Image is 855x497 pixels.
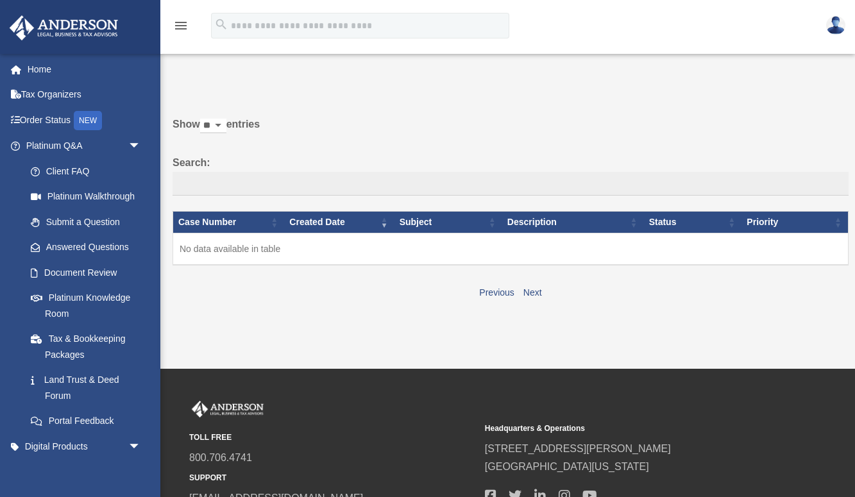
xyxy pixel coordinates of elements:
a: Order StatusNEW [9,107,160,133]
input: Search: [173,172,849,196]
a: Submit a Question [18,209,154,235]
a: Portal Feedback [18,409,154,434]
a: Platinum Walkthrough [18,184,154,210]
a: Platinum Q&Aarrow_drop_down [9,133,154,159]
a: Platinum Knowledge Room [18,285,154,326]
a: Tax Organizers [9,82,160,108]
a: Tax & Bookkeeping Packages [18,326,154,367]
label: Show entries [173,115,849,146]
a: Digital Productsarrow_drop_down [9,434,160,459]
a: Client FAQ [18,158,154,184]
select: Showentries [200,119,226,133]
span: arrow_drop_down [128,133,154,160]
i: search [214,17,228,31]
a: Next [523,287,542,298]
a: Land Trust & Deed Forum [18,367,154,409]
th: Priority: activate to sort column ascending [741,212,848,233]
a: [GEOGRAPHIC_DATA][US_STATE] [485,461,649,472]
i: menu [173,18,189,33]
label: Search: [173,154,849,196]
th: Created Date: activate to sort column ascending [284,212,394,233]
img: User Pic [826,16,845,35]
a: Previous [479,287,514,298]
a: menu [173,22,189,33]
th: Case Number: activate to sort column ascending [173,212,285,233]
th: Status: activate to sort column ascending [644,212,742,233]
a: [STREET_ADDRESS][PERSON_NAME] [485,443,671,454]
div: NEW [74,111,102,130]
img: Anderson Advisors Platinum Portal [6,15,122,40]
span: arrow_drop_down [128,434,154,460]
a: Home [9,56,160,82]
small: TOLL FREE [189,431,476,444]
a: Answered Questions [18,235,148,260]
small: SUPPORT [189,471,476,485]
small: Headquarters & Operations [485,422,772,435]
th: Description: activate to sort column ascending [502,212,644,233]
td: No data available in table [173,233,849,265]
a: 800.706.4741 [189,452,252,463]
th: Subject: activate to sort column ascending [394,212,502,233]
a: Document Review [18,260,154,285]
img: Anderson Advisors Platinum Portal [189,401,266,417]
